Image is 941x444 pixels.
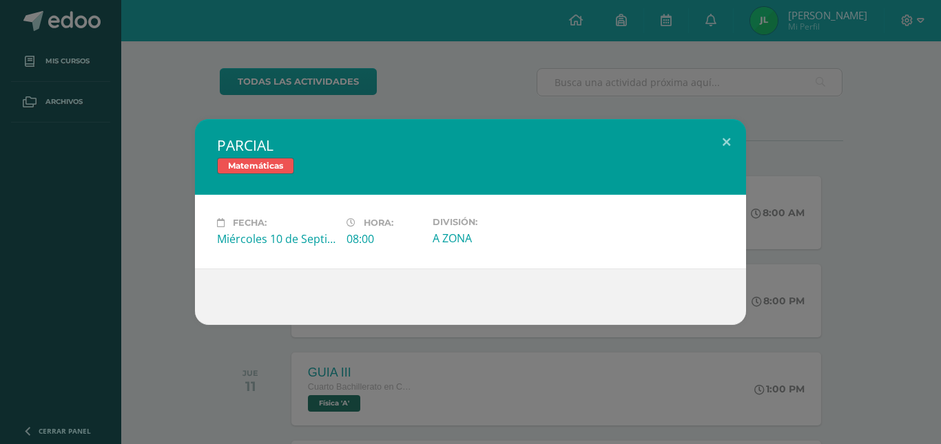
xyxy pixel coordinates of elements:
[217,158,294,174] span: Matemáticas
[217,231,335,246] div: Miércoles 10 de Septiembre
[364,218,393,228] span: Hora:
[233,218,267,228] span: Fecha:
[707,119,746,166] button: Close (Esc)
[347,231,422,246] div: 08:00
[433,231,551,246] div: A ZONA
[433,217,551,227] label: División:
[217,136,724,155] h2: PARCIAL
